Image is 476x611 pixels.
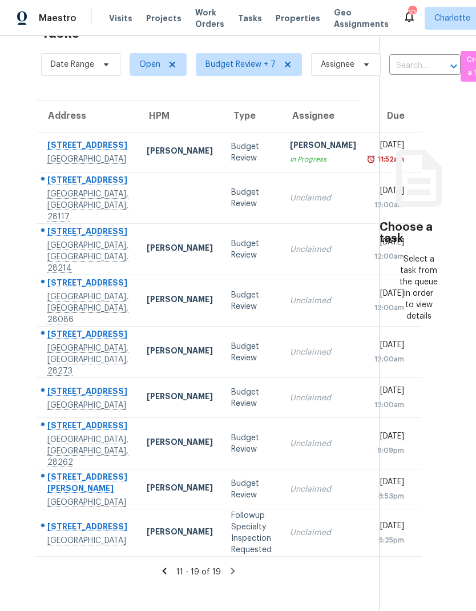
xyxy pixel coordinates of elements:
[147,482,213,496] div: [PERSON_NAME]
[231,510,272,556] div: Followup Specialty Inspection Requested
[374,199,404,211] div: 12:00am
[41,27,79,39] h2: Tasks
[39,13,76,24] span: Maestro
[374,251,404,262] div: 12:00am
[408,7,416,18] div: 100
[176,568,221,576] span: 11 - 19 of 19
[374,476,404,491] div: [DATE]
[366,154,376,165] img: Overdue Alarm Icon
[231,432,272,455] div: Budget Review
[389,57,429,75] input: Search by address
[290,244,356,255] div: Unclaimed
[290,527,356,538] div: Unclaimed
[147,436,213,451] div: [PERSON_NAME]
[195,7,224,30] span: Work Orders
[290,438,356,449] div: Unclaimed
[238,14,262,22] span: Tasks
[374,385,404,399] div: [DATE]
[290,192,356,204] div: Unclaimed
[147,391,213,405] div: [PERSON_NAME]
[374,520,404,534] div: [DATE]
[374,339,404,353] div: [DATE]
[231,187,272,210] div: Budget Review
[147,145,213,159] div: [PERSON_NAME]
[222,101,281,132] th: Type
[374,288,404,302] div: [DATE]
[231,141,272,164] div: Budget Review
[146,13,181,24] span: Projects
[276,13,320,24] span: Properties
[334,7,389,30] span: Geo Assignments
[374,491,404,502] div: 8:53pm
[290,347,356,358] div: Unclaimed
[374,431,404,445] div: [DATE]
[231,478,272,501] div: Budget Review
[374,236,404,251] div: [DATE]
[290,154,356,165] div: In Progress
[147,526,213,540] div: [PERSON_NAME]
[365,101,422,132] th: Due
[434,13,470,24] span: Charlotte
[399,254,438,322] div: Select a task from the queue in order to view details
[290,139,356,154] div: [PERSON_NAME]
[374,534,404,546] div: 6:25pm
[109,13,132,24] span: Visits
[138,101,222,132] th: HPM
[231,290,272,312] div: Budget Review
[374,353,404,365] div: 12:00am
[147,242,213,256] div: [PERSON_NAME]
[205,59,276,70] span: Budget Review + 7
[51,59,94,70] span: Date Range
[374,185,404,199] div: [DATE]
[231,341,272,364] div: Budget Review
[374,399,404,411] div: 12:00am
[376,154,404,165] div: 11:52am
[374,302,404,313] div: 12:00am
[281,101,365,132] th: Assignee
[231,387,272,409] div: Budget Review
[446,58,462,74] button: Open
[37,101,138,132] th: Address
[290,295,356,307] div: Unclaimed
[321,59,354,70] span: Assignee
[147,294,213,308] div: [PERSON_NAME]
[374,445,404,456] div: 9:09pm
[380,222,458,244] h3: Choose a task
[231,238,272,261] div: Budget Review
[147,345,213,359] div: [PERSON_NAME]
[139,59,160,70] span: Open
[290,392,356,404] div: Unclaimed
[290,484,356,495] div: Unclaimed
[374,139,404,154] div: [DATE]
